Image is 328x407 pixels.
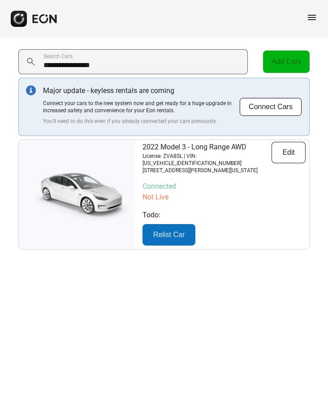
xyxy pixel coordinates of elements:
p: Not Live [142,192,306,203]
label: Search Cars [43,53,73,60]
img: info [26,85,36,95]
p: You'll need to do this even if you already connected your cars previously. [43,118,239,125]
p: 2022 Model 3 - Long Range AWD [142,142,272,153]
img: car [19,165,135,224]
button: Connect Cars [239,98,302,116]
p: [STREET_ADDRESS][PERSON_NAME][US_STATE] [142,167,272,174]
button: Edit [272,142,306,163]
p: Connect your cars to the new system now and get ready for a huge upgrade in increased safety and ... [43,100,239,114]
p: Todo: [142,210,306,220]
p: Connected [142,181,306,192]
p: Major update - keyless rentals are coming [43,85,239,96]
button: Relist Car [142,224,195,246]
p: License: ZVA8SL | VIN: [US_VEHICLE_IDENTIFICATION_NUMBER] [142,153,272,167]
span: menu [306,12,317,23]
